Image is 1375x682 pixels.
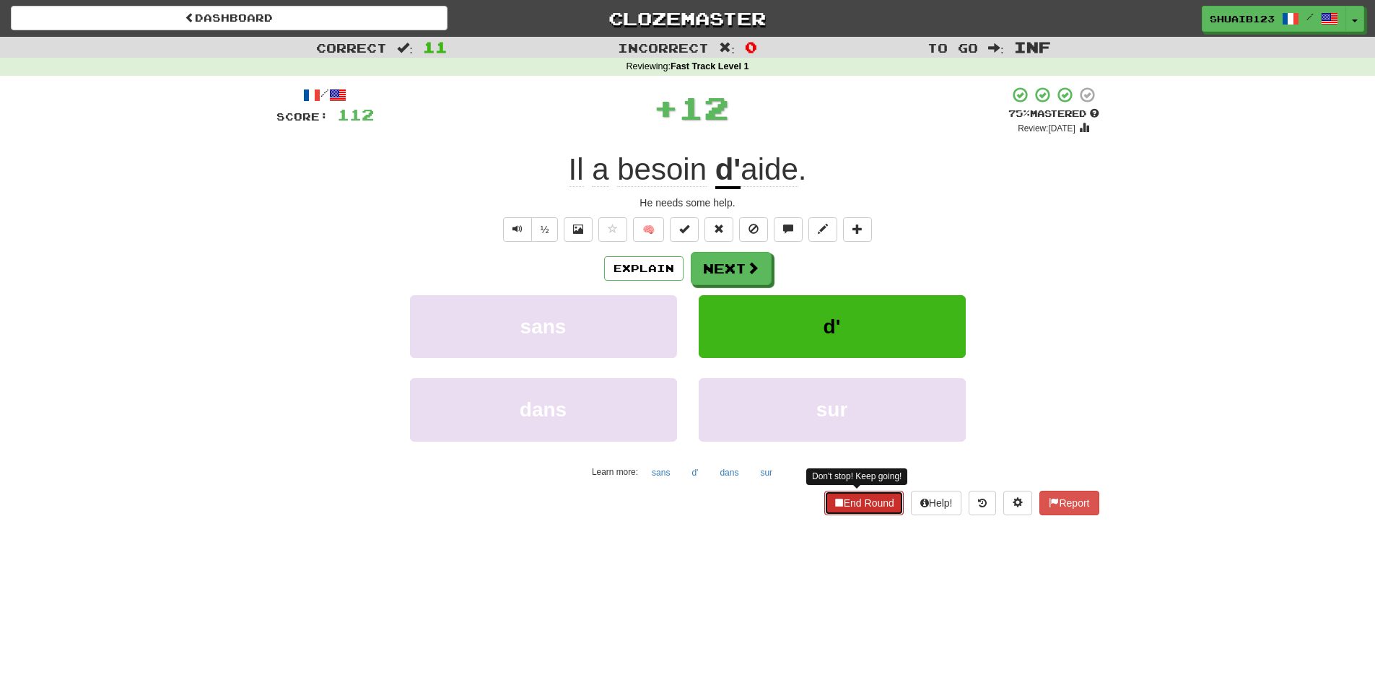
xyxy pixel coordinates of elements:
[564,217,593,242] button: Show image (alt+x)
[719,42,735,54] span: :
[11,6,448,30] a: Dashboard
[500,217,559,242] div: Text-to-speech controls
[569,152,584,187] span: Il
[604,256,684,281] button: Explain
[410,295,677,358] button: sans
[824,315,841,338] span: d'
[592,467,638,477] small: Learn more:
[410,378,677,441] button: dans
[715,152,741,189] u: d'
[598,217,627,242] button: Favorite sentence (alt+f)
[520,315,567,338] span: sans
[911,491,962,515] button: Help!
[670,217,699,242] button: Set this sentence to 100% Mastered (alt+m)
[531,217,559,242] button: ½
[741,152,806,187] span: .
[1014,38,1051,56] span: Inf
[520,398,567,421] span: dans
[691,252,772,285] button: Next
[699,295,966,358] button: d'
[684,462,706,484] button: d'
[808,217,837,242] button: Edit sentence (alt+d)
[653,86,678,129] span: +
[1008,108,1099,121] div: Mastered
[671,61,749,71] strong: Fast Track Level 1
[843,217,872,242] button: Add to collection (alt+a)
[503,217,532,242] button: Play sentence audio (ctl+space)
[1210,12,1275,25] span: Shuaib123
[1039,491,1099,515] button: Report
[592,152,608,187] span: a
[774,217,803,242] button: Discuss sentence (alt+u)
[276,110,328,123] span: Score:
[739,217,768,242] button: Ignore sentence (alt+i)
[1202,6,1346,32] a: Shuaib123 /
[824,491,904,515] button: End Round
[704,217,733,242] button: Reset to 0% Mastered (alt+r)
[741,152,798,187] span: aide
[816,398,848,421] span: sur
[969,491,996,515] button: Round history (alt+y)
[276,196,1099,210] div: He needs some help.
[618,40,709,55] span: Incorrect
[1008,108,1030,119] span: 75 %
[617,152,707,187] span: besoin
[678,89,729,126] span: 12
[316,40,387,55] span: Correct
[699,378,966,441] button: sur
[927,40,978,55] span: To go
[397,42,413,54] span: :
[644,462,678,484] button: sans
[633,217,664,242] button: 🧠
[806,468,907,485] div: Don't stop! Keep going!
[988,42,1004,54] span: :
[745,38,757,56] span: 0
[1018,123,1075,134] small: Review: [DATE]
[1306,12,1314,22] span: /
[752,462,780,484] button: sur
[337,105,374,123] span: 112
[423,38,448,56] span: 11
[469,6,906,31] a: Clozemaster
[712,462,746,484] button: dans
[276,86,374,104] div: /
